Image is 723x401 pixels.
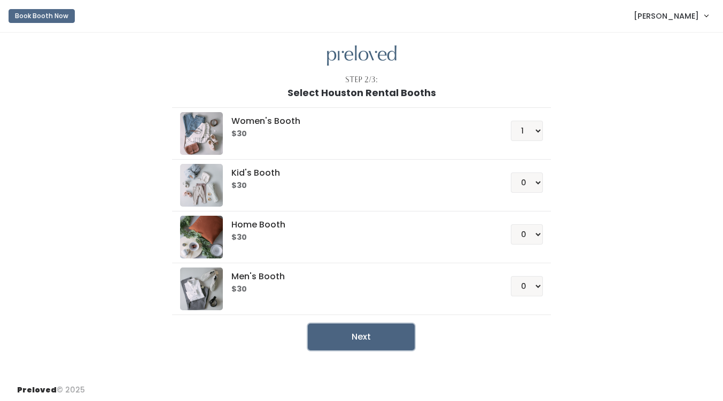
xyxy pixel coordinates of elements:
[180,112,223,155] img: preloved logo
[345,74,378,85] div: Step 2/3:
[9,9,75,23] button: Book Booth Now
[231,220,485,230] h5: Home Booth
[634,10,699,22] span: [PERSON_NAME]
[180,164,223,207] img: preloved logo
[327,45,397,66] img: preloved logo
[623,4,719,27] a: [PERSON_NAME]
[231,116,485,126] h5: Women's Booth
[180,268,223,310] img: preloved logo
[231,182,485,190] h6: $30
[287,88,436,98] h1: Select Houston Rental Booths
[231,233,485,242] h6: $30
[231,272,485,281] h5: Men's Booth
[180,216,223,258] img: preloved logo
[308,324,415,350] button: Next
[17,384,57,395] span: Preloved
[231,130,485,138] h6: $30
[9,4,75,28] a: Book Booth Now
[231,285,485,294] h6: $30
[231,168,485,178] h5: Kid's Booth
[17,376,85,396] div: © 2025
